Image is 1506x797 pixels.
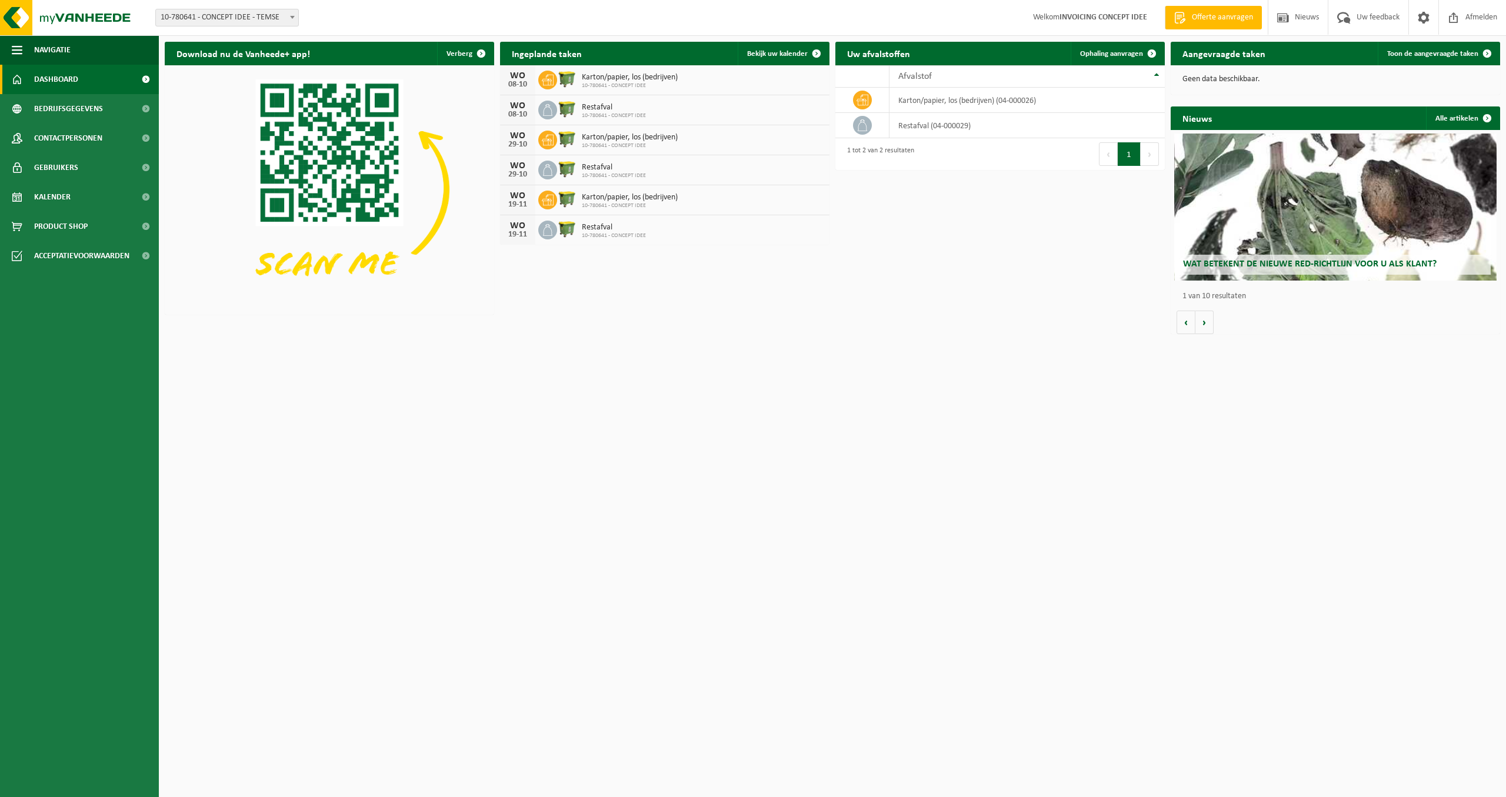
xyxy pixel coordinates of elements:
[582,193,678,202] span: Karton/papier, los (bedrijven)
[506,231,529,239] div: 19-11
[582,232,646,239] span: 10-780641 - CONCEPT IDEE
[1174,134,1497,281] a: Wat betekent de nieuwe RED-richtlijn voor u als klant?
[34,182,71,212] span: Kalender
[506,221,529,231] div: WO
[506,111,529,119] div: 08-10
[557,129,577,149] img: WB-1100-HPE-GN-50
[165,65,494,312] img: Download de VHEPlus App
[506,171,529,179] div: 29-10
[898,72,932,81] span: Afvalstof
[1182,292,1494,301] p: 1 van 10 resultaten
[1171,106,1224,129] h2: Nieuws
[582,202,678,209] span: 10-780641 - CONCEPT IDEE
[1059,13,1147,22] strong: INVOICING CONCEPT IDEE
[34,212,88,241] span: Product Shop
[506,81,529,89] div: 08-10
[34,94,103,124] span: Bedrijfsgegevens
[835,42,922,65] h2: Uw afvalstoffen
[582,82,678,89] span: 10-780641 - CONCEPT IDEE
[165,42,322,65] h2: Download nu de Vanheede+ app!
[506,191,529,201] div: WO
[1118,142,1141,166] button: 1
[1099,142,1118,166] button: Previous
[1183,259,1437,269] span: Wat betekent de nieuwe RED-richtlijn voor u als klant?
[582,163,646,172] span: Restafval
[557,99,577,119] img: WB-1100-HPE-GN-50
[889,88,1165,113] td: karton/papier, los (bedrijven) (04-000026)
[1080,50,1143,58] span: Ophaling aanvragen
[34,124,102,153] span: Contactpersonen
[1387,50,1478,58] span: Toon de aangevraagde taken
[1141,142,1159,166] button: Next
[1426,106,1499,130] a: Alle artikelen
[1195,311,1214,334] button: Volgende
[557,189,577,209] img: WB-1100-HPE-GN-50
[557,69,577,89] img: WB-1100-HPE-GN-50
[506,161,529,171] div: WO
[1165,6,1262,29] a: Offerte aanvragen
[1171,42,1277,65] h2: Aangevraagde taken
[500,42,594,65] h2: Ingeplande taken
[506,131,529,141] div: WO
[557,159,577,179] img: WB-1100-HPE-GN-50
[1177,311,1195,334] button: Vorige
[34,241,129,271] span: Acceptatievoorwaarden
[437,42,493,65] button: Verberg
[34,65,78,94] span: Dashboard
[738,42,828,65] a: Bekijk uw kalender
[34,153,78,182] span: Gebruikers
[889,113,1165,138] td: restafval (04-000029)
[582,142,678,149] span: 10-780641 - CONCEPT IDEE
[506,71,529,81] div: WO
[34,35,71,65] span: Navigatie
[506,101,529,111] div: WO
[582,103,646,112] span: Restafval
[1378,42,1499,65] a: Toon de aangevraagde taken
[747,50,808,58] span: Bekijk uw kalender
[155,9,299,26] span: 10-780641 - CONCEPT IDEE - TEMSE
[582,223,646,232] span: Restafval
[506,201,529,209] div: 19-11
[1182,75,1488,84] p: Geen data beschikbaar.
[1071,42,1164,65] a: Ophaling aanvragen
[557,219,577,239] img: WB-1100-HPE-GN-50
[506,141,529,149] div: 29-10
[582,133,678,142] span: Karton/papier, los (bedrijven)
[447,50,472,58] span: Verberg
[582,73,678,82] span: Karton/papier, los (bedrijven)
[582,112,646,119] span: 10-780641 - CONCEPT IDEE
[841,141,914,167] div: 1 tot 2 van 2 resultaten
[1189,12,1256,24] span: Offerte aanvragen
[582,172,646,179] span: 10-780641 - CONCEPT IDEE
[156,9,298,26] span: 10-780641 - CONCEPT IDEE - TEMSE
